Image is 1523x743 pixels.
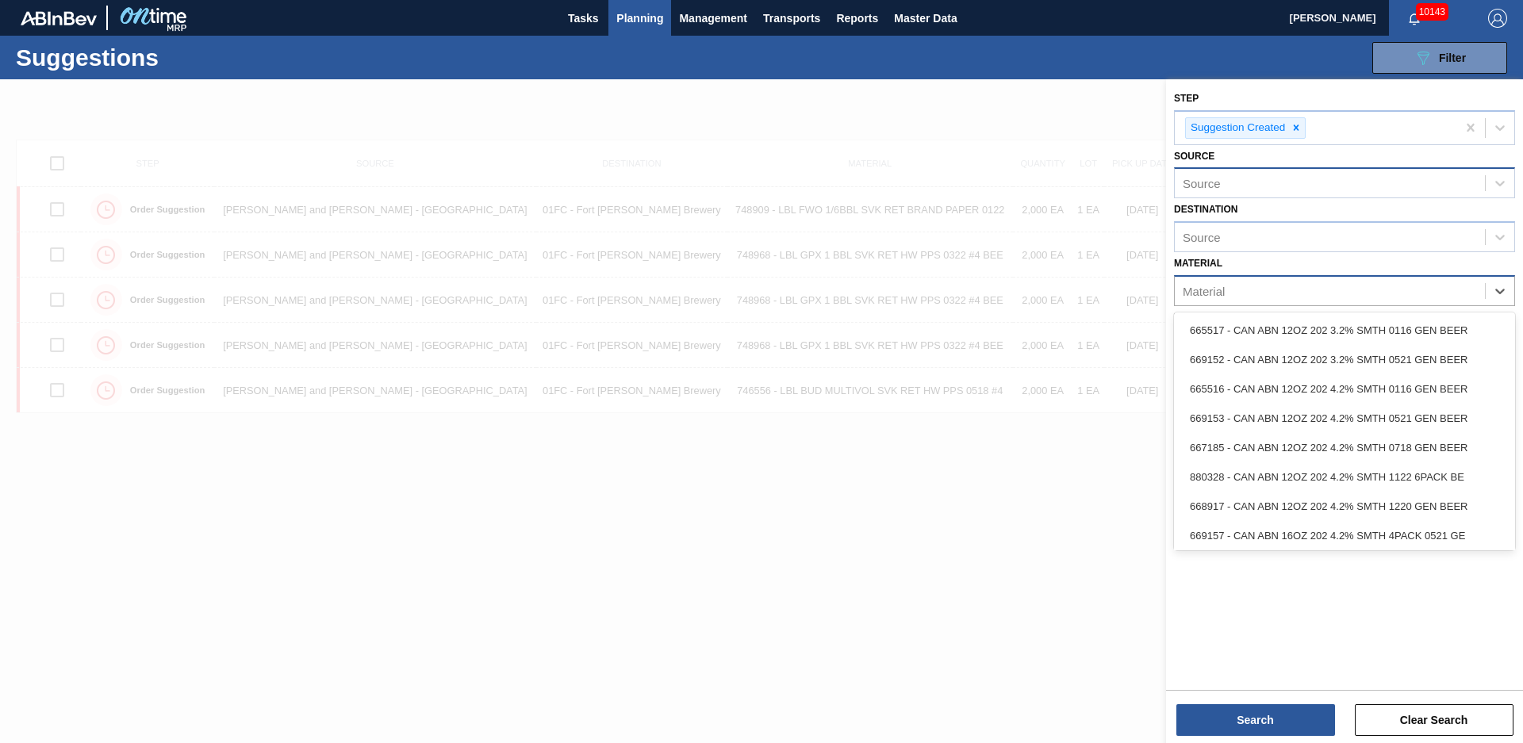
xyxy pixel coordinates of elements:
[1174,492,1515,521] div: 668917 - CAN ABN 12OZ 202 4.2% SMTH 1220 GEN BEER
[1174,345,1515,374] div: 669152 - CAN ABN 12OZ 202 3.2% SMTH 0521 GEN BEER
[1174,433,1515,462] div: 667185 - CAN ABN 12OZ 202 4.2% SMTH 0718 GEN BEER
[1174,93,1199,104] label: Step
[1372,42,1507,74] button: Filter
[1174,204,1237,215] label: Destination
[1174,258,1222,269] label: Material
[566,9,600,28] span: Tasks
[1416,3,1448,21] span: 10143
[1174,312,1260,323] label: Material Group
[1183,177,1221,190] div: Source
[1183,231,1221,244] div: Source
[1174,462,1515,492] div: 880328 - CAN ABN 12OZ 202 4.2% SMTH 1122 6PACK BE
[1488,9,1507,28] img: Logout
[679,9,747,28] span: Management
[763,9,820,28] span: Transports
[16,48,297,67] h1: Suggestions
[616,9,663,28] span: Planning
[1174,374,1515,404] div: 665516 - CAN ABN 12OZ 202 4.2% SMTH 0116 GEN BEER
[1439,52,1466,64] span: Filter
[1389,7,1440,29] button: Notifications
[1174,151,1214,162] label: Source
[1174,316,1515,345] div: 665517 - CAN ABN 12OZ 202 3.2% SMTH 0116 GEN BEER
[1174,404,1515,433] div: 669153 - CAN ABN 12OZ 202 4.2% SMTH 0521 GEN BEER
[836,9,878,28] span: Reports
[1186,118,1287,138] div: Suggestion Created
[894,9,957,28] span: Master Data
[1174,521,1515,550] div: 669157 - CAN ABN 16OZ 202 4.2% SMTH 4PACK 0521 GE
[1183,285,1225,298] div: Material
[21,11,97,25] img: TNhmsLtSVTkK8tSr43FrP2fwEKptu5GPRR3wAAAABJRU5ErkJggg==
